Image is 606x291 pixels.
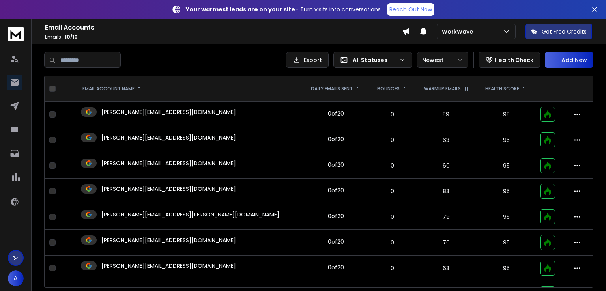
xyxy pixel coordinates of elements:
[424,86,461,92] p: WARMUP EMAILS
[353,56,396,64] p: All Statuses
[417,52,468,68] button: Newest
[442,28,476,35] p: WorkWave
[545,52,593,68] button: Add New
[415,230,477,256] td: 70
[328,110,344,118] div: 0 of 20
[374,264,411,272] p: 0
[415,102,477,127] td: 59
[415,179,477,204] td: 83
[477,179,535,204] td: 95
[328,263,344,271] div: 0 of 20
[415,256,477,281] td: 63
[415,153,477,179] td: 60
[101,185,236,193] p: [PERSON_NAME][EMAIL_ADDRESS][DOMAIN_NAME]
[101,159,236,167] p: [PERSON_NAME][EMAIL_ADDRESS][DOMAIN_NAME]
[374,162,411,170] p: 0
[477,102,535,127] td: 95
[186,6,295,13] strong: Your warmest leads are on your site
[328,161,344,169] div: 0 of 20
[186,6,381,13] p: – Turn visits into conversations
[311,86,353,92] p: DAILY EMAILS SENT
[525,24,592,39] button: Get Free Credits
[82,86,142,92] div: EMAIL ACCOUNT NAME
[8,270,24,286] button: A
[101,262,236,270] p: [PERSON_NAME][EMAIL_ADDRESS][DOMAIN_NAME]
[45,34,402,40] p: Emails :
[8,27,24,41] img: logo
[477,153,535,179] td: 95
[328,135,344,143] div: 0 of 20
[389,6,432,13] p: Reach Out Now
[477,127,535,153] td: 95
[485,86,519,92] p: HEALTH SCORE
[479,52,540,68] button: Health Check
[377,86,400,92] p: BOUNCES
[477,204,535,230] td: 95
[374,213,411,221] p: 0
[328,238,344,246] div: 0 of 20
[542,28,587,35] p: Get Free Credits
[374,110,411,118] p: 0
[101,134,236,142] p: [PERSON_NAME][EMAIL_ADDRESS][DOMAIN_NAME]
[374,187,411,195] p: 0
[387,3,434,16] a: Reach Out Now
[328,212,344,220] div: 0 of 20
[415,204,477,230] td: 79
[477,230,535,256] td: 95
[45,23,402,32] h1: Email Accounts
[328,187,344,194] div: 0 of 20
[374,239,411,246] p: 0
[374,136,411,144] p: 0
[65,34,78,40] span: 10 / 10
[415,127,477,153] td: 63
[495,56,533,64] p: Health Check
[286,52,329,68] button: Export
[101,236,236,244] p: [PERSON_NAME][EMAIL_ADDRESS][DOMAIN_NAME]
[101,211,279,218] p: [PERSON_NAME][EMAIL_ADDRESS][PERSON_NAME][DOMAIN_NAME]
[101,108,236,116] p: [PERSON_NAME][EMAIL_ADDRESS][DOMAIN_NAME]
[477,256,535,281] td: 95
